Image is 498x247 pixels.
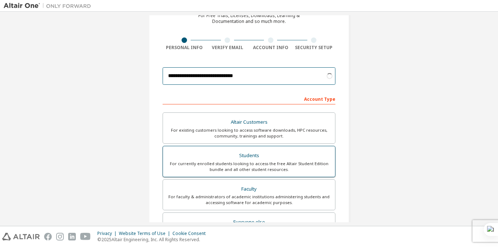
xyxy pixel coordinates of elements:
[163,45,206,51] div: Personal Info
[44,233,52,240] img: facebook.svg
[167,194,331,206] div: For faculty & administrators of academic institutions administering students and accessing softwa...
[97,236,210,243] p: © 2025 Altair Engineering, Inc. All Rights Reserved.
[97,231,119,236] div: Privacy
[119,231,172,236] div: Website Terms of Use
[167,161,331,172] div: For currently enrolled students looking to access the free Altair Student Edition bundle and all ...
[167,184,331,194] div: Faculty
[167,117,331,127] div: Altair Customers
[206,45,249,51] div: Verify Email
[167,127,331,139] div: For existing customers looking to access software downloads, HPC resources, community, trainings ...
[56,233,64,240] img: instagram.svg
[2,233,40,240] img: altair_logo.svg
[172,231,210,236] div: Cookie Consent
[4,2,95,9] img: Altair One
[198,13,300,24] div: For Free Trials, Licenses, Downloads, Learning & Documentation and so much more.
[292,45,336,51] div: Security Setup
[163,93,335,104] div: Account Type
[68,233,76,240] img: linkedin.svg
[167,151,331,161] div: Students
[167,217,331,227] div: Everyone else
[249,45,292,51] div: Account Info
[80,233,91,240] img: youtube.svg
